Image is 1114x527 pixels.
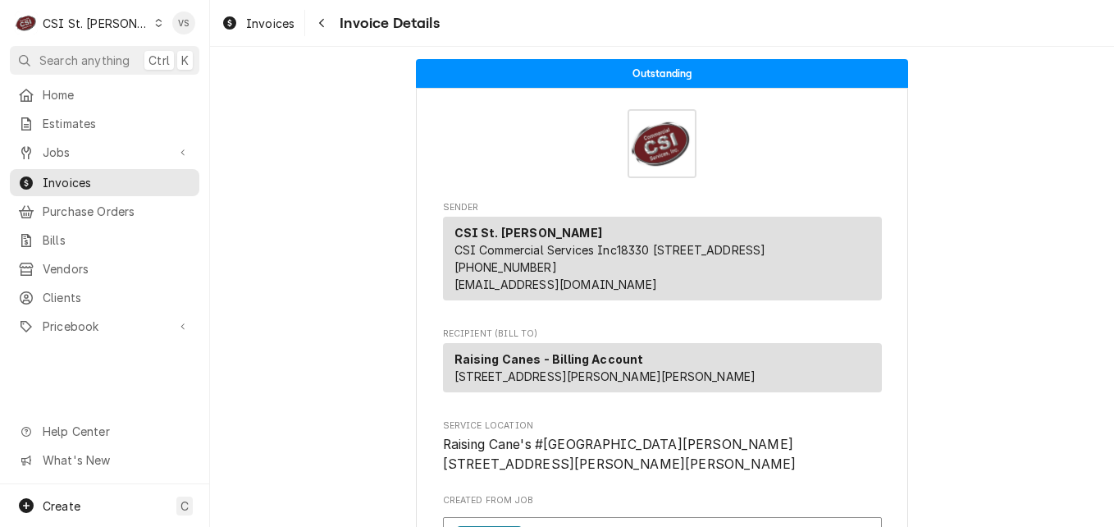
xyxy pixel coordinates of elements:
[628,109,696,178] img: Logo
[215,10,301,37] a: Invoices
[443,217,882,307] div: Sender
[443,435,882,474] span: Service Location
[246,15,294,32] span: Invoices
[172,11,195,34] div: VS
[43,499,80,513] span: Create
[10,284,199,311] a: Clients
[43,174,191,191] span: Invoices
[10,81,199,108] a: Home
[43,144,167,161] span: Jobs
[148,52,170,69] span: Ctrl
[43,203,191,220] span: Purchase Orders
[454,369,756,383] span: [STREET_ADDRESS][PERSON_NAME][PERSON_NAME]
[43,451,189,469] span: What's New
[15,11,38,34] div: CSI St. Louis's Avatar
[443,419,882,433] span: Service Location
[443,343,882,399] div: Recipient (Bill To)
[416,59,908,88] div: Status
[15,11,38,34] div: C
[443,328,882,341] span: Recipient (Bill To)
[10,139,199,166] a: Go to Jobs
[454,277,657,291] a: [EMAIL_ADDRESS][DOMAIN_NAME]
[632,68,692,79] span: Outstanding
[43,260,191,277] span: Vendors
[308,10,335,36] button: Navigate back
[10,227,199,254] a: Bills
[43,289,191,306] span: Clients
[443,201,882,308] div: Invoice Sender
[10,46,199,75] button: Search anythingCtrlK
[443,419,882,474] div: Service Location
[443,437,797,472] span: Raising Cane's #[GEOGRAPHIC_DATA][PERSON_NAME] [STREET_ADDRESS][PERSON_NAME][PERSON_NAME]
[43,318,167,335] span: Pricebook
[443,201,882,214] span: Sender
[443,343,882,392] div: Recipient (Bill To)
[10,198,199,225] a: Purchase Orders
[43,423,189,440] span: Help Center
[10,418,199,445] a: Go to Help Center
[172,11,195,34] div: Vicky Stuesse's Avatar
[335,12,439,34] span: Invoice Details
[181,52,189,69] span: K
[443,494,882,507] span: Created From Job
[43,86,191,103] span: Home
[443,328,882,400] div: Invoice Recipient
[10,447,199,474] a: Go to What's New
[10,169,199,196] a: Invoices
[43,15,149,32] div: CSI St. [PERSON_NAME]
[454,226,602,240] strong: CSI St. [PERSON_NAME]
[454,243,766,257] span: CSI Commercial Services Inc18330 [STREET_ADDRESS]
[180,497,189,515] span: C
[10,313,199,340] a: Go to Pricebook
[454,260,557,274] a: [PHONE_NUMBER]
[43,231,191,249] span: Bills
[39,52,130,69] span: Search anything
[443,217,882,300] div: Sender
[43,115,191,132] span: Estimates
[10,110,199,137] a: Estimates
[454,352,644,366] strong: Raising Canes - Billing Account
[10,255,199,282] a: Vendors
